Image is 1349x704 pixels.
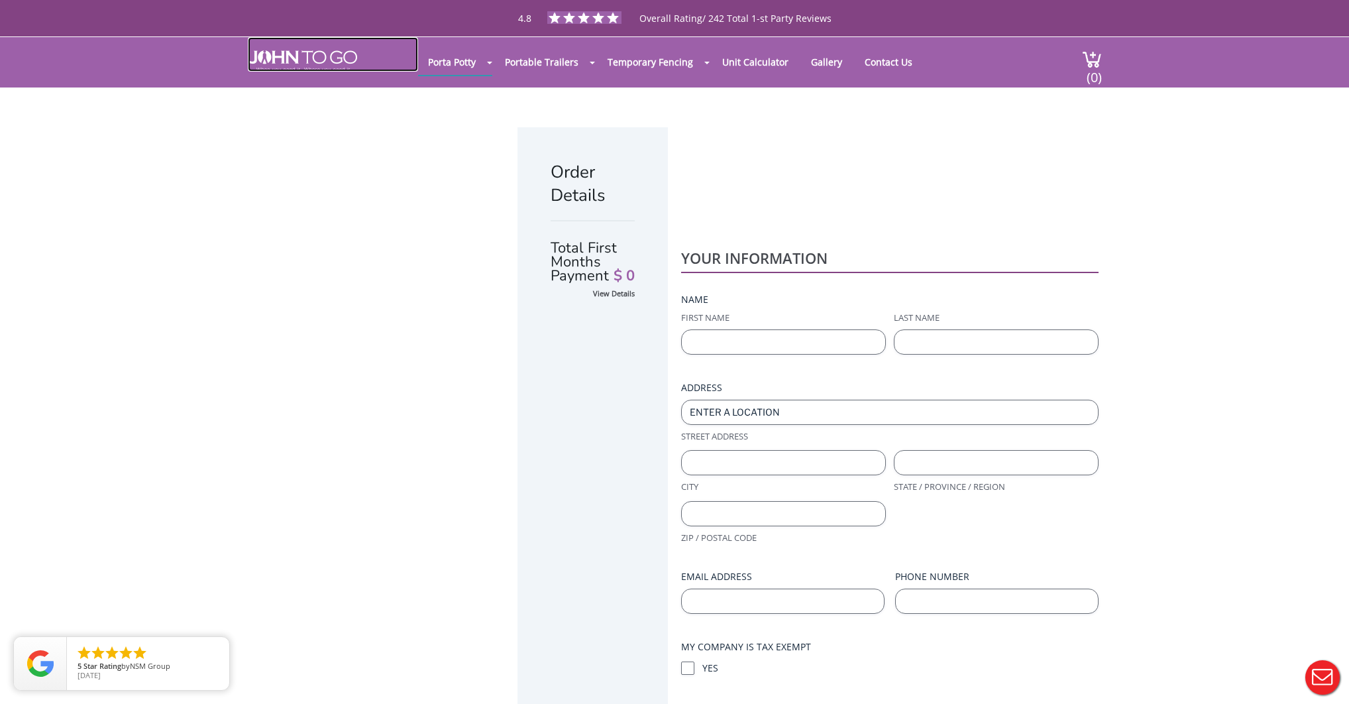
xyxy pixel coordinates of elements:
h2: YOUR INFORMATION [681,251,1099,265]
img: Review Rating [27,650,54,677]
label: ZIP / Postal Code [681,532,886,544]
li:  [90,645,106,661]
span: by [78,662,219,672]
span: [DATE] [78,670,101,680]
li:  [118,645,134,661]
a: Portable Trailers [495,49,588,75]
label: City [681,481,886,493]
span: Star Rating [83,661,121,671]
legend: My Company Is Tax Exempt [681,640,811,654]
li:  [132,645,148,661]
label: Street Address [681,430,1099,443]
div: Total First Months Payment [551,220,635,286]
label: Last Name [894,312,1099,324]
span: NSM Group [130,661,170,671]
a: View Details [593,288,635,298]
span: $ 0 [614,269,635,283]
legend: Name [681,293,708,306]
label: State / Province / Region [894,481,1099,493]
a: Contact Us [855,49,922,75]
span: 4.8 [518,12,531,25]
a: Temporary Fencing [598,49,703,75]
button: Live Chat [1296,651,1349,704]
li:  [104,645,120,661]
label: Phone Number [895,570,1099,583]
a: Porta Potty [418,49,486,75]
span: (0) [1086,58,1102,86]
label: Email Address [681,570,885,583]
label: Yes [702,662,1099,675]
a: Unit Calculator [712,49,798,75]
label: First Name [681,312,886,324]
input: Enter a location [681,400,1099,425]
img: cart a [1082,50,1102,68]
span: 5 [78,661,81,671]
h1: Order Details [551,160,635,207]
legend: Address [681,381,722,394]
li:  [76,645,92,661]
a: Gallery [801,49,852,75]
img: JOHN to go [248,50,357,72]
span: Overall Rating/ 242 Total 1-st Party Reviews [639,12,832,51]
